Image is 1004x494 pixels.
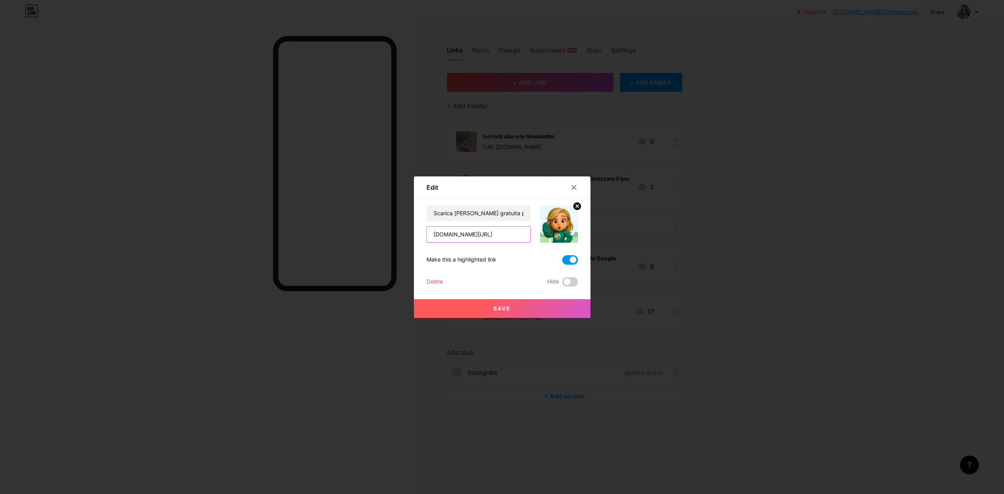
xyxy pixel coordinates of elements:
div: Make this a highlighted link [426,255,496,265]
div: Delete [426,277,443,287]
input: Title [427,205,530,221]
div: Edit [426,183,438,192]
button: Save [414,299,590,318]
input: URL [427,227,530,242]
img: link_thumbnail [540,205,578,243]
span: Save [493,305,511,312]
span: Hide [547,277,559,287]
